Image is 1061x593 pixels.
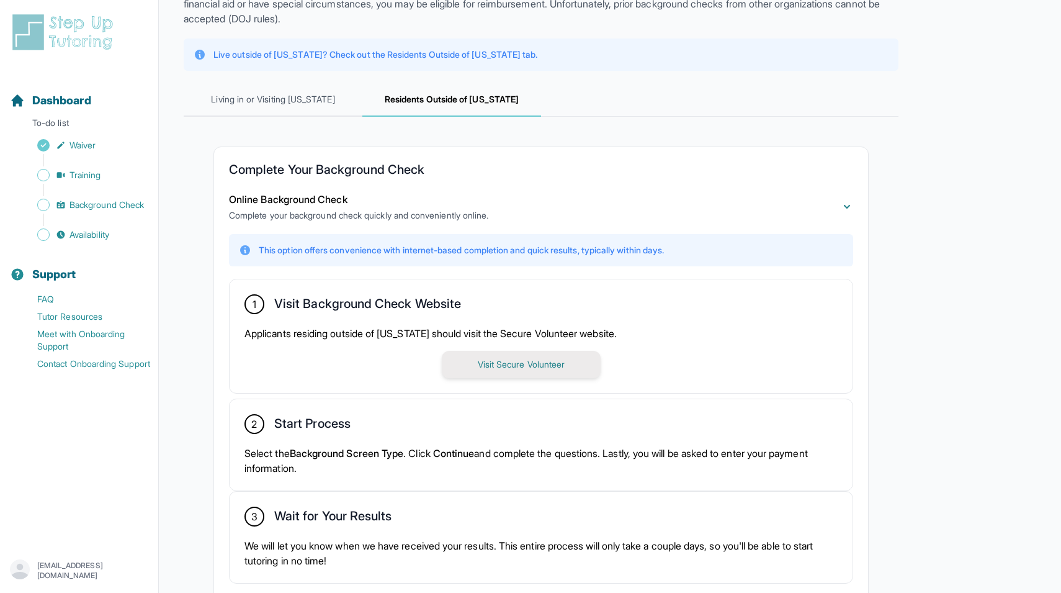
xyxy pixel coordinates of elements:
[244,446,838,476] p: Select the . Click and complete the questions. Lastly, you will be asked to enter your payment in...
[10,325,158,355] a: Meet with Onboarding Support
[69,229,109,241] span: Availability
[5,117,153,134] p: To-do list
[229,209,488,222] p: Complete your background check quickly and conveniently online.
[274,509,392,528] h2: Wait for Your Results
[10,166,158,184] a: Training
[213,48,537,61] p: Live outside of [US_STATE]? Check out the Residents Outside of [US_STATE] tab.
[69,139,96,152] span: Waiver
[253,297,256,312] span: 1
[32,266,76,283] span: Support
[10,308,158,325] a: Tutor Resources
[290,447,404,459] span: Background Screen Type
[244,326,838,341] p: Applicants residing outside of [US_STATE] should visit the Secure Volunteer website.
[251,509,257,524] span: 3
[251,417,257,432] span: 2
[244,538,838,568] p: We will let you know when we have received your results. This entire process will only take a cou...
[274,296,461,316] h2: Visit Background Check Website
[274,416,351,436] h2: Start Process
[229,193,347,206] span: Online Background Check
[362,83,541,117] span: Residents Outside of [US_STATE]
[10,355,158,373] a: Contact Onboarding Support
[184,83,362,117] span: Living in or Visiting [US_STATE]
[69,199,144,211] span: Background Check
[5,246,153,288] button: Support
[10,92,91,109] a: Dashboard
[10,12,120,52] img: logo
[10,559,148,582] button: [EMAIL_ADDRESS][DOMAIN_NAME]
[184,83,898,117] nav: Tabs
[5,72,153,114] button: Dashboard
[229,162,853,182] h2: Complete Your Background Check
[259,244,664,256] p: This option offers convenience with internet-based completion and quick results, typically within...
[32,92,91,109] span: Dashboard
[10,291,158,308] a: FAQ
[442,358,601,370] a: Visit Secure Volunteer
[229,192,853,222] button: Online Background CheckComplete your background check quickly and conveniently online.
[69,169,101,181] span: Training
[37,561,148,581] p: [EMAIL_ADDRESS][DOMAIN_NAME]
[442,351,601,378] button: Visit Secure Volunteer
[10,226,158,243] a: Availability
[10,137,158,154] a: Waiver
[10,196,158,214] a: Background Check
[433,447,475,459] span: Continue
